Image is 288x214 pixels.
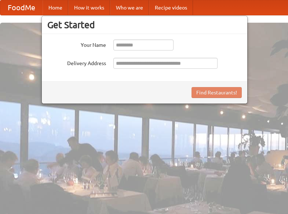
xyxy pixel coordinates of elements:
[192,87,242,98] button: Find Restaurants!
[47,19,242,30] h3: Get Started
[0,0,43,15] a: FoodMe
[110,0,149,15] a: Who we are
[43,0,68,15] a: Home
[149,0,193,15] a: Recipe videos
[47,40,106,49] label: Your Name
[47,58,106,67] label: Delivery Address
[68,0,110,15] a: How it works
